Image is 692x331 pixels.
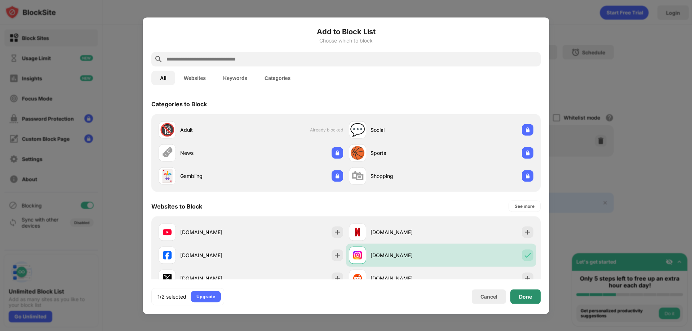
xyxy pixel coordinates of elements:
div: Websites to Block [151,202,202,210]
div: [DOMAIN_NAME] [180,274,251,282]
div: Sports [371,149,441,157]
img: favicons [353,251,362,259]
div: [DOMAIN_NAME] [180,228,251,236]
div: [DOMAIN_NAME] [371,274,441,282]
div: 🔞 [160,122,175,137]
div: Choose which to block [151,37,541,43]
span: Already blocked [310,127,343,133]
img: favicons [163,228,172,236]
div: 1/2 selected [158,293,186,300]
div: [DOMAIN_NAME] [371,251,441,259]
div: 🛍 [351,169,364,183]
img: favicons [163,274,172,282]
div: Social [371,126,441,134]
div: [DOMAIN_NAME] [371,228,441,236]
div: [DOMAIN_NAME] [180,251,251,259]
div: 💬 [350,122,365,137]
div: 🏀 [350,146,365,160]
button: Categories [256,71,299,85]
div: Shopping [371,172,441,180]
div: 🃏 [160,169,175,183]
button: Keywords [214,71,256,85]
div: Cancel [480,294,497,300]
div: See more [515,202,534,210]
h6: Add to Block List [151,26,541,37]
img: favicons [353,228,362,236]
button: Websites [175,71,214,85]
button: All [151,71,175,85]
img: favicons [163,251,172,259]
div: Categories to Block [151,100,207,107]
div: News [180,149,251,157]
div: Gambling [180,172,251,180]
div: Adult [180,126,251,134]
div: 🗞 [161,146,173,160]
img: search.svg [154,55,163,63]
div: Done [519,294,532,299]
img: favicons [353,274,362,282]
div: Upgrade [196,293,215,300]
